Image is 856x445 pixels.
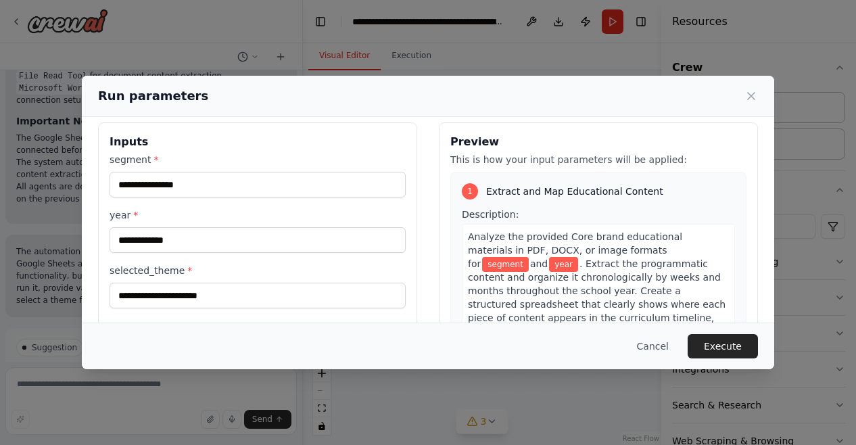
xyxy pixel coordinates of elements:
span: Variable: year [549,257,578,272]
span: Variable: segment [482,257,529,272]
label: selected_theme [110,264,406,277]
div: 1 [462,183,478,200]
button: Execute [688,334,758,358]
span: Description: [462,209,519,220]
p: This is how your input parameters will be applied: [450,153,746,166]
h3: Preview [450,134,746,150]
span: Extract and Map Educational Content [486,185,663,198]
span: . Extract the programmatic content and organize it chronologically by weeks and months throughout... [468,258,726,350]
h3: Inputs [110,134,406,150]
span: and [530,258,548,269]
label: segment [110,153,406,166]
h2: Run parameters [98,87,208,106]
span: Analyze the provided Core brand educational materials in PDF, DOCX, or image formats for [468,231,682,269]
label: year [110,208,406,222]
button: Cancel [626,334,680,358]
